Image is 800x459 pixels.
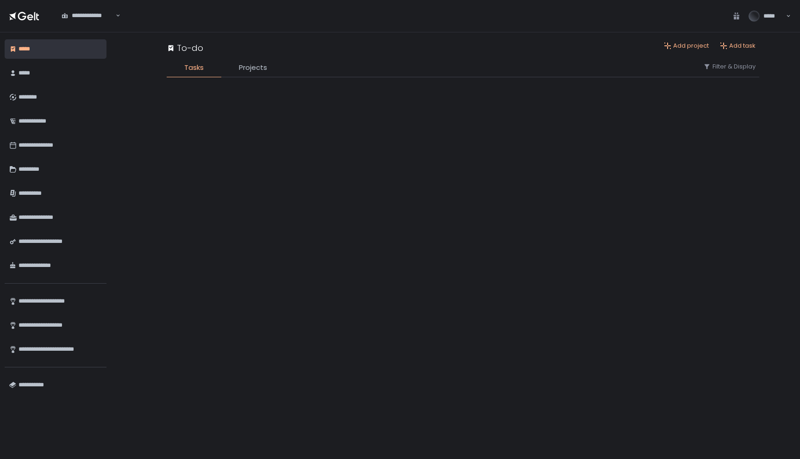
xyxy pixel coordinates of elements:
button: Filter & Display [703,62,756,71]
input: Search for option [114,11,115,20]
button: Add task [720,42,756,50]
div: Search for option [56,6,120,25]
div: To-do [167,42,203,54]
span: Projects [239,62,267,73]
button: Add project [664,42,709,50]
span: Tasks [184,62,204,73]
